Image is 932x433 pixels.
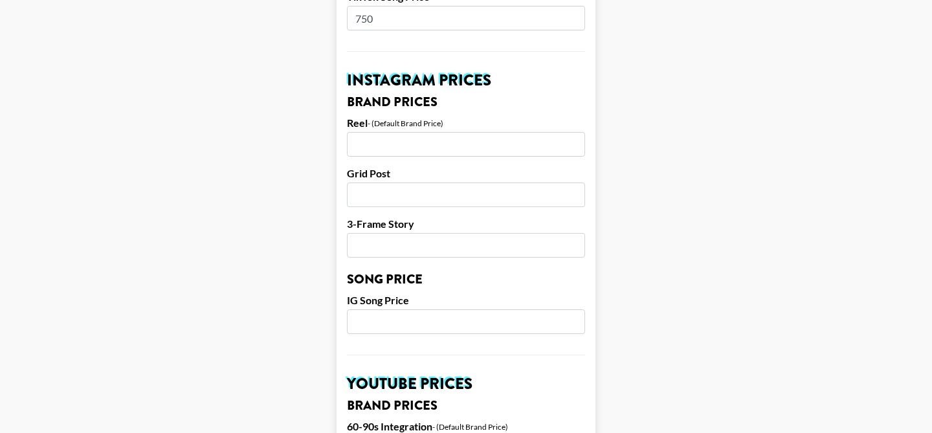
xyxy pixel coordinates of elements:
[347,96,585,109] h3: Brand Prices
[347,167,585,180] label: Grid Post
[368,118,443,128] div: - (Default Brand Price)
[347,376,585,392] h2: YouTube Prices
[347,117,368,129] label: Reel
[432,422,508,432] div: - (Default Brand Price)
[347,273,585,286] h3: Song Price
[347,217,585,230] label: 3-Frame Story
[347,420,432,433] label: 60-90s Integration
[347,399,585,412] h3: Brand Prices
[347,72,585,88] h2: Instagram Prices
[347,294,585,307] label: IG Song Price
